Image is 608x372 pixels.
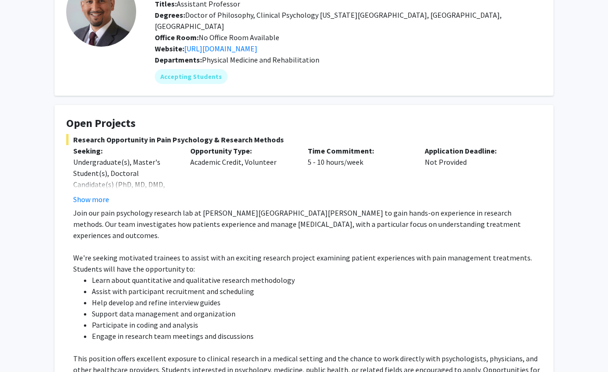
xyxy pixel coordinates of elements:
li: Participate in coding and analysis [92,319,542,330]
p: We're seeking motivated trainees to assist with an exciting research project examining patient ex... [73,252,542,274]
div: Academic Credit, Volunteer [183,145,300,205]
div: Not Provided [418,145,535,205]
p: Join our pain psychology research lab at [PERSON_NAME][GEOGRAPHIC_DATA][PERSON_NAME] to gain hand... [73,207,542,241]
iframe: Chat [7,330,40,365]
li: Learn about quantitative and qualitative research methodology [92,274,542,286]
li: Help develop and refine interview guides [92,297,542,308]
a: Opens in a new tab [184,44,257,53]
li: Assist with participant recruitment and scheduling [92,286,542,297]
span: Physical Medicine and Rehabilitation [202,55,319,64]
button: Show more [73,194,109,205]
b: Departments: [155,55,202,64]
b: Degrees: [155,10,185,20]
mat-chip: Accepting Students [155,69,228,84]
div: Undergraduate(s), Master's Student(s), Doctoral Candidate(s) (PhD, MD, DMD, PharmD, etc.), Postdo... [73,156,176,235]
h4: Open Projects [66,117,542,130]
b: Office Room: [155,33,199,42]
li: Engage in research team meetings and discussions [92,330,542,342]
span: Research Opportunity in Pain Psychology & Research Methods [66,134,542,145]
p: Seeking: [73,145,176,156]
p: Opportunity Type: [190,145,293,156]
p: Time Commitment: [308,145,411,156]
span: Doctor of Philosophy, Clinical Psychology [US_STATE][GEOGRAPHIC_DATA], [GEOGRAPHIC_DATA], [GEOGRA... [155,10,502,31]
span: No Office Room Available [155,33,279,42]
p: Application Deadline: [425,145,528,156]
div: 5 - 10 hours/week [301,145,418,205]
li: Support data management and organization [92,308,542,319]
b: Website: [155,44,184,53]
